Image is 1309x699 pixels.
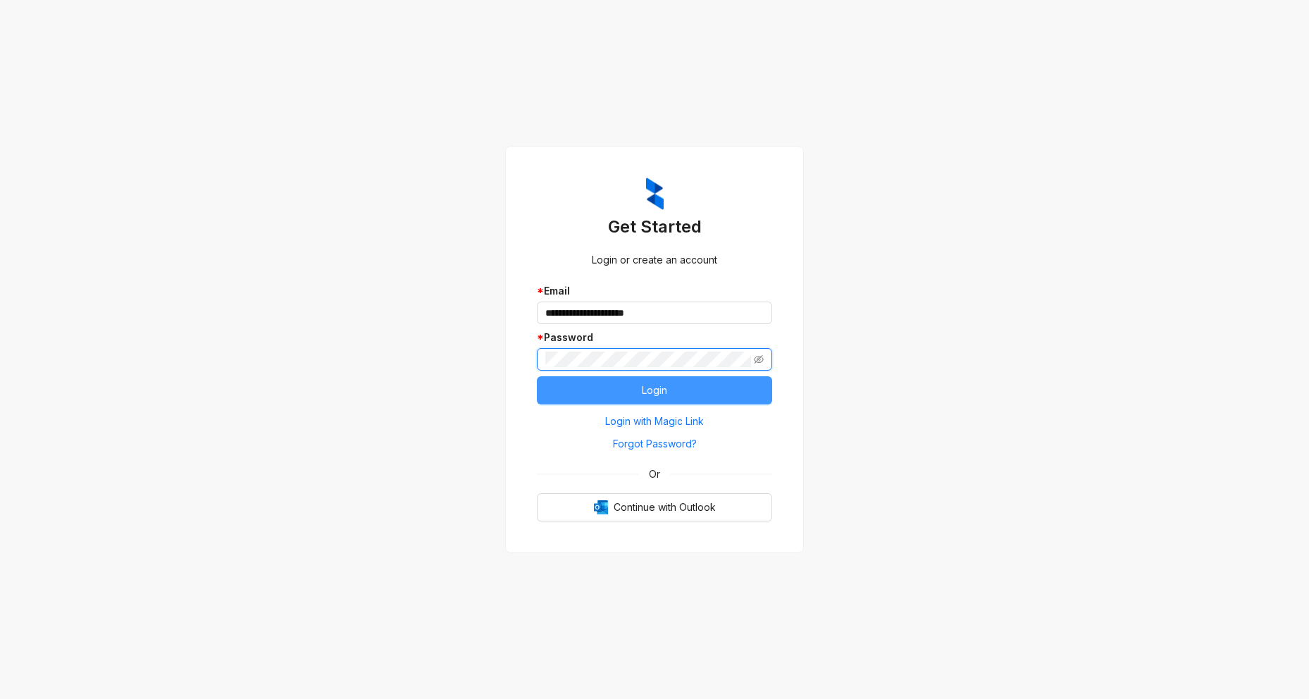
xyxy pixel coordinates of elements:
[754,354,764,364] span: eye-invisible
[646,178,664,210] img: ZumaIcon
[537,330,772,345] div: Password
[537,433,772,455] button: Forgot Password?
[537,216,772,238] h3: Get Started
[594,500,608,514] img: Outlook
[537,376,772,404] button: Login
[613,436,697,452] span: Forgot Password?
[537,283,772,299] div: Email
[642,383,667,398] span: Login
[639,466,670,482] span: Or
[537,493,772,521] button: OutlookContinue with Outlook
[537,410,772,433] button: Login with Magic Link
[614,500,716,515] span: Continue with Outlook
[537,252,772,268] div: Login or create an account
[605,414,704,429] span: Login with Magic Link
